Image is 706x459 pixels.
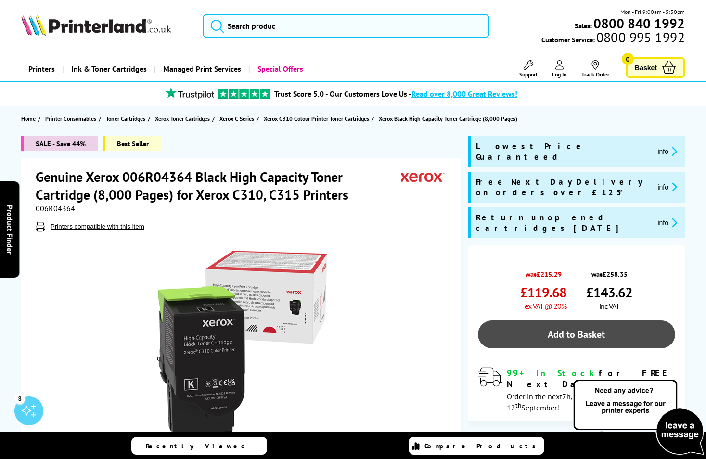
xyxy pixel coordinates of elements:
[21,14,191,38] a: Printerland Logo
[409,437,544,455] a: Compare Products
[14,393,25,404] div: 3
[379,114,520,124] a: Xerox Black High Capacity Toner Cartridge (8,000 Pages)
[552,60,567,78] a: Log In
[655,217,680,228] button: promo-description
[541,33,685,44] span: Customer Service:
[45,114,96,124] span: Printer Consumables
[468,431,685,441] div: Running Costs
[219,114,257,124] a: Xerox C Series
[154,57,248,81] a: Managed Print Services
[62,57,154,81] a: Ink & Toner Cartridges
[620,7,685,16] span: Mon - Fri 9:00am - 5:30pm
[264,114,372,124] a: Xerox C310 Colour Printer Toner Cartridges
[476,212,650,233] span: Return unopened cartridges [DATE]
[507,392,666,412] span: Order in the next for Free Delivery [DATE] 12 September!
[519,71,538,78] span: Support
[21,114,38,124] a: Home
[264,114,369,124] span: Xerox C310 Colour Printer Toner Cartridges
[520,265,566,279] span: was
[36,168,401,204] h1: Genuine Xerox 006R04364 Black High Capacity Toner Cartridge (8,000 Pages) for Xerox C310, C315 Pr...
[401,168,445,186] img: Xerox
[248,57,310,81] a: Special Offers
[655,146,680,157] button: promo-description
[586,265,632,279] span: was
[626,57,685,78] a: Basket 0
[593,14,685,32] b: 0800 840 1992
[45,114,99,124] a: Printer Consumables
[218,89,270,99] img: trustpilot rating
[379,114,517,124] span: Xerox Black High Capacity Toner Cartridge (8,000 Pages)
[476,141,650,162] span: Lowest Price Guaranteed
[592,19,685,28] a: 0800 840 1992
[575,21,592,30] span: Sales:
[476,177,650,198] span: Free Next Day Delivery on orders over £125*
[5,205,14,255] span: Product Finder
[155,114,212,124] a: Xerox Toner Cartridges
[21,114,36,124] span: Home
[274,89,517,99] a: Trust Score 5.0 - Our Customers Love Us -Read over 8,000 Great Reviews!
[599,301,619,311] span: inc VAT
[507,368,599,379] span: 99+ In Stock
[478,320,675,348] a: Add to Basket
[519,60,538,78] a: Support
[148,251,336,439] img: Xerox 006R04364 Black High Capacity Toner Cartridge (8,000 Pages)
[478,368,675,412] div: modal_delivery
[537,269,562,279] strike: £215.29
[36,204,75,213] span: 006R04364
[581,60,609,78] a: Track Order
[603,269,628,279] strike: £258.35
[48,222,147,230] button: Printers compatible with this item
[595,33,685,42] span: 0800 995 1992
[655,181,680,192] button: promo-description
[562,392,589,401] span: 7h, 43m
[155,114,210,124] span: Xerox Toner Cartridges
[586,283,632,301] span: £143.62
[515,401,521,409] sup: th
[411,89,517,99] span: Read over 8,000 Great Reviews!
[21,136,98,151] span: SALE - Save 44%
[103,136,161,151] span: Best Seller
[622,53,634,65] span: 0
[520,283,566,301] span: £119.68
[131,437,267,455] a: Recently Viewed
[106,114,148,124] a: Toner Cartridges
[219,114,254,124] span: Xerox C Series
[552,71,567,78] span: Log In
[507,368,675,390] div: for FREE Next Day Delivery
[21,57,62,81] a: Printers
[525,301,566,311] span: ex VAT @ 20%
[571,378,706,457] img: Open Live Chat window
[71,57,147,81] span: Ink & Toner Cartridges
[161,87,218,99] img: trustpilot rating
[21,14,171,36] img: Printerland Logo
[635,61,657,74] span: Basket
[106,114,145,124] span: Toner Cartridges
[146,442,255,450] span: Recently Viewed
[424,442,541,450] span: Compare Products
[203,14,490,38] input: Search produc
